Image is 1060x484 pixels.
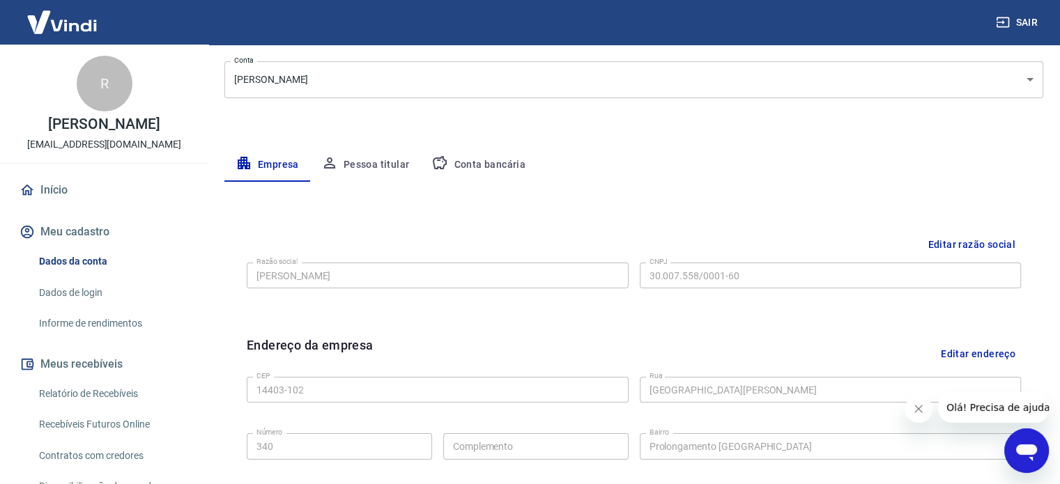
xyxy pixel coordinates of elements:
[922,232,1021,258] button: Editar razão social
[310,148,421,182] button: Pessoa titular
[420,148,537,182] button: Conta bancária
[650,427,669,437] label: Bairro
[224,148,310,182] button: Empresa
[33,309,192,338] a: Informe de rendimentos
[247,336,374,371] h6: Endereço da empresa
[1004,428,1049,473] iframe: Botão para abrir a janela de mensagens
[650,370,663,381] label: Rua
[77,56,132,111] div: R
[938,392,1049,423] iframe: Mensagem da empresa
[33,247,192,276] a: Dados da conta
[17,217,192,247] button: Meu cadastro
[33,380,192,408] a: Relatório de Recebíveis
[17,349,192,380] button: Meus recebíveis
[905,395,932,423] iframe: Fechar mensagem
[17,1,107,43] img: Vindi
[935,336,1021,371] button: Editar endereço
[33,279,192,307] a: Dados de login
[33,410,192,439] a: Recebíveis Futuros Online
[256,256,298,267] label: Razão social
[224,61,1043,98] div: [PERSON_NAME]
[234,55,254,65] label: Conta
[650,256,668,267] label: CNPJ
[993,10,1043,36] button: Sair
[17,175,192,205] a: Início
[8,10,117,21] span: Olá! Precisa de ajuda?
[48,117,160,132] p: [PERSON_NAME]
[256,427,282,437] label: Número
[27,137,181,152] p: [EMAIL_ADDRESS][DOMAIN_NAME]
[256,370,270,381] label: CEP
[33,442,192,470] a: Contratos com credores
